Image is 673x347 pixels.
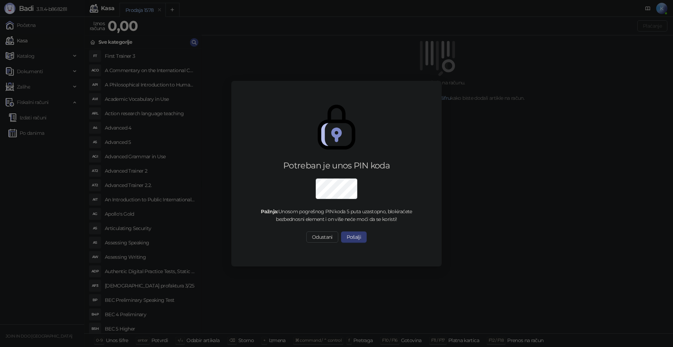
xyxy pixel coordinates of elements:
div: Unosom pogrešnog PIN koda 5 puta uzastopno, blokiraćete bezbednosni element i on više neće moći d... [251,208,422,223]
img: secure.svg [314,105,359,150]
button: Pošalji [341,231,367,243]
div: Potreban je unos PIN koda [251,160,422,171]
strong: Pažnja: [261,208,278,215]
button: Odustani [306,231,338,243]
